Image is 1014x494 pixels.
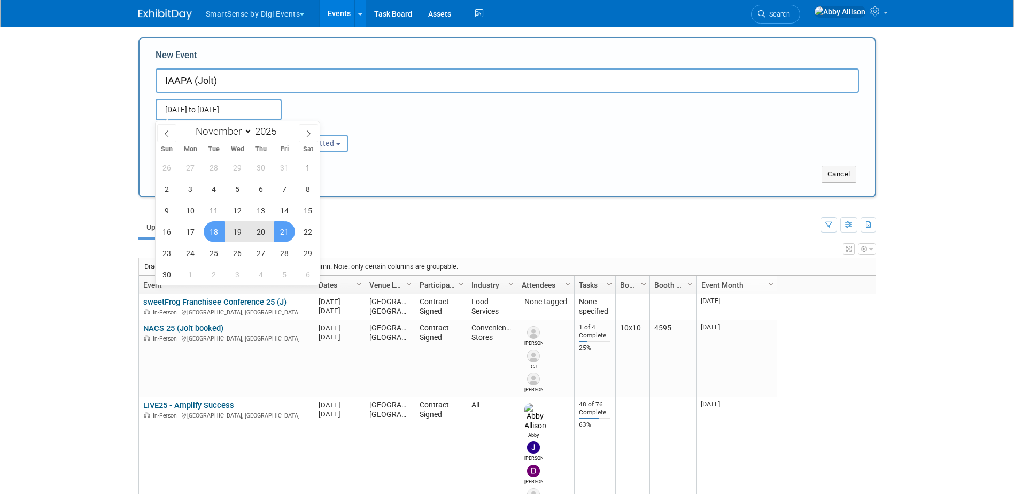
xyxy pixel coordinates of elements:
div: [GEOGRAPHIC_DATA], [GEOGRAPHIC_DATA] [143,334,309,343]
div: Jeff Eltringham [524,454,543,462]
span: December 6, 2025 [298,264,319,285]
select: Month [191,125,252,138]
a: sweetFrog Franchisee Conference 25 (J) [143,297,287,307]
div: [DATE] [319,410,360,419]
span: November 23, 2025 [157,243,177,264]
span: In-Person [153,309,180,316]
span: November 17, 2025 [180,221,201,242]
span: November 4, 2025 [204,179,225,199]
img: Chris Ashley [527,373,540,385]
span: - [340,298,343,306]
div: [DATE] [319,400,360,410]
div: [GEOGRAPHIC_DATA], [GEOGRAPHIC_DATA] [143,411,309,420]
span: Search [765,10,790,18]
span: November 1, 2025 [298,157,319,178]
span: Tue [202,146,226,153]
a: Column Settings [455,276,467,292]
button: Cancel [822,166,856,183]
td: Contract Signed [415,294,467,320]
a: Column Settings [505,276,517,292]
div: Chris Ashley [524,385,543,393]
a: Dates [319,276,358,294]
span: October 30, 2025 [251,157,272,178]
a: Tasks [579,276,608,294]
span: November 14, 2025 [274,200,295,221]
span: October 27, 2025 [180,157,201,178]
td: Convenience Stores [467,320,517,397]
span: November 28, 2025 [274,243,295,264]
input: Year [252,125,284,137]
input: Start Date - End Date [156,99,282,120]
span: November 13, 2025 [251,200,272,221]
img: ExhibitDay [138,9,192,20]
a: Upcoming21 [138,217,201,237]
td: 4595 [649,320,696,397]
span: Mon [179,146,202,153]
span: November 10, 2025 [180,200,201,221]
a: Column Settings [403,276,415,292]
img: Abby Allison [524,403,546,431]
span: In-Person [153,412,180,419]
div: 1 of 4 Complete [579,323,610,339]
a: Column Settings [638,276,649,292]
span: November 6, 2025 [251,179,272,199]
div: 48 of 76 Complete [579,400,610,416]
span: Sat [296,146,320,153]
span: Wed [226,146,249,153]
a: LIVE25 - Amplify Success [143,400,234,410]
div: Sara Kaster [524,339,543,347]
span: Column Settings [686,280,694,289]
span: Column Settings [405,280,413,289]
img: Jeff Eltringham [527,441,540,454]
span: November 15, 2025 [298,200,319,221]
span: December 2, 2025 [204,264,225,285]
span: November 5, 2025 [227,179,248,199]
td: [GEOGRAPHIC_DATA], [GEOGRAPHIC_DATA] [365,294,415,320]
span: Sun [156,146,179,153]
div: [GEOGRAPHIC_DATA], [GEOGRAPHIC_DATA] [143,307,309,317]
span: October 26, 2025 [157,157,177,178]
span: - [340,324,343,332]
a: Search [751,5,800,24]
span: October 31, 2025 [274,157,295,178]
a: Booth Size [620,276,643,294]
div: CJ Lewis [524,362,543,371]
a: NACS 25 (Jolt booked) [143,323,223,333]
div: Attendance / Format: [156,120,259,134]
a: Column Settings [603,276,615,292]
span: October 28, 2025 [204,157,225,178]
td: Contract Signed [415,320,467,397]
a: Venue Location [369,276,408,294]
img: Dan Tiernan [527,465,540,477]
img: In-Person Event [144,335,150,341]
img: Sara Kaster [527,326,540,339]
span: November 24, 2025 [180,243,201,264]
td: [GEOGRAPHIC_DATA], [GEOGRAPHIC_DATA] [365,320,415,397]
span: October 29, 2025 [227,157,248,178]
span: November 29, 2025 [298,243,319,264]
span: November 20, 2025 [251,221,272,242]
span: Column Settings [605,280,614,289]
a: Industry [471,276,510,294]
a: Attendees [522,276,567,294]
span: November 21, 2025 [274,221,295,242]
img: In-Person Event [144,412,150,418]
span: Column Settings [507,280,515,289]
div: Abby Allison [524,431,543,439]
span: Column Settings [639,280,648,289]
td: Food Services [467,294,517,320]
span: Column Settings [456,280,465,289]
span: Fri [273,146,296,153]
a: Column Settings [562,276,574,292]
span: November 3, 2025 [180,179,201,199]
div: None specified [579,297,610,317]
img: Abby Allison [814,6,866,18]
div: None tagged [522,297,569,307]
span: November 16, 2025 [157,221,177,242]
span: November 9, 2025 [157,200,177,221]
input: Name of Trade Show / Conference [156,68,859,93]
span: November 22, 2025 [298,221,319,242]
div: [DATE] [319,306,360,315]
div: Participation: [275,120,379,134]
span: November 11, 2025 [204,200,225,221]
